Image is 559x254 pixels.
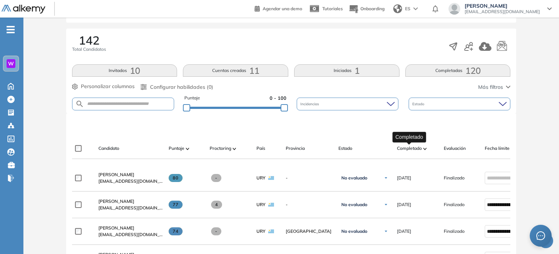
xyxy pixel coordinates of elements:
span: [DATE] [397,228,411,235]
button: Invitados10 [72,64,177,77]
span: Incidencias [300,101,320,107]
span: Configurar habilidades (0) [150,83,213,91]
span: URY [256,175,265,181]
div: Estado [409,98,510,110]
span: Estado [412,101,426,107]
span: [PERSON_NAME] [98,198,134,204]
span: No evaluado [341,175,367,181]
img: Ícono de flecha [384,176,388,180]
img: Ícono de flecha [384,229,388,234]
span: Finalizado [444,175,465,181]
img: SEARCH_ALT [75,99,84,109]
span: Total Candidatos [72,46,106,53]
span: [GEOGRAPHIC_DATA] [286,228,333,235]
img: URY [268,202,274,207]
span: Personalizar columnas [81,83,135,90]
a: [PERSON_NAME] [98,225,163,231]
button: Configurar habilidades (0) [140,83,213,91]
a: Agendar una demo [255,4,302,12]
span: Puntaje [184,95,200,102]
span: message [536,231,545,240]
span: Onboarding [360,6,384,11]
span: Completado [397,145,422,152]
div: Incidencias [297,98,398,110]
span: País [256,145,265,152]
img: Logo [1,5,45,14]
span: No evaluado [341,228,367,234]
span: - [286,201,333,208]
img: arrow [413,7,418,10]
span: [EMAIL_ADDRESS][DOMAIN_NAME] [98,231,163,238]
button: Onboarding [349,1,384,17]
span: URY [256,228,265,235]
img: world [393,4,402,13]
img: [missing "en.ARROW_ALT" translation] [423,148,427,150]
button: Iniciadas1 [294,64,399,77]
span: - [211,174,222,182]
span: [DATE] [397,175,411,181]
span: Fecha límite [485,145,510,152]
span: No evaluado [341,202,367,208]
span: Más filtros [478,83,503,91]
img: [missing "en.ARROW_ALT" translation] [186,148,190,150]
span: W [8,61,14,67]
button: Completadas120 [405,64,511,77]
span: 74 [169,227,183,235]
span: Candidato [98,145,119,152]
span: Finalizado [444,201,465,208]
button: Más filtros [478,83,510,91]
span: 77 [169,201,183,209]
span: [PERSON_NAME] [98,225,134,231]
div: Completado [393,132,426,142]
span: Estado [338,145,352,152]
span: URY [256,201,265,208]
img: URY [268,176,274,180]
i: - [7,29,15,30]
span: Tutoriales [322,6,343,11]
span: Provincia [286,145,305,152]
a: [PERSON_NAME] [98,198,163,205]
span: Finalizado [444,228,465,235]
button: Personalizar columnas [72,83,135,90]
img: Ícono de flecha [384,202,388,207]
span: [EMAIL_ADDRESS][DOMAIN_NAME] [98,205,163,211]
span: 0 - 100 [270,95,286,102]
span: 4 [211,201,222,209]
a: [PERSON_NAME] [98,171,163,178]
img: URY [268,229,274,234]
img: [missing "en.ARROW_ALT" translation] [233,148,236,150]
span: Puntaje [169,145,184,152]
span: Evaluación [444,145,466,152]
span: 142 [79,34,100,46]
span: [PERSON_NAME] [98,172,134,177]
span: - [286,175,333,181]
span: 80 [169,174,183,182]
span: [EMAIL_ADDRESS][DOMAIN_NAME] [98,178,163,185]
span: ES [405,5,410,12]
span: Proctoring [210,145,231,152]
span: - [211,227,222,235]
span: Agendar una demo [263,6,302,11]
span: [PERSON_NAME] [465,3,540,9]
span: [DATE] [397,201,411,208]
button: Cuentas creadas11 [183,64,288,77]
span: [EMAIL_ADDRESS][DOMAIN_NAME] [465,9,540,15]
